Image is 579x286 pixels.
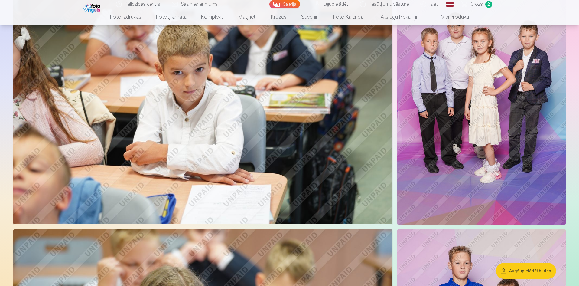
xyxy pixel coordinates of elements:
span: Grozs [470,1,483,8]
a: Foto kalendāri [326,8,373,25]
a: Krūzes [264,8,294,25]
a: Visi produkti [424,8,476,25]
a: Atslēgu piekariņi [373,8,424,25]
a: Magnēti [231,8,264,25]
a: Suvenīri [294,8,326,25]
button: Augšupielādēt bildes [496,263,556,279]
a: Fotogrāmata [149,8,194,25]
a: Foto izdrukas [103,8,149,25]
img: /fa1 [83,2,102,13]
span: 2 [485,1,492,8]
a: Komplekti [194,8,231,25]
